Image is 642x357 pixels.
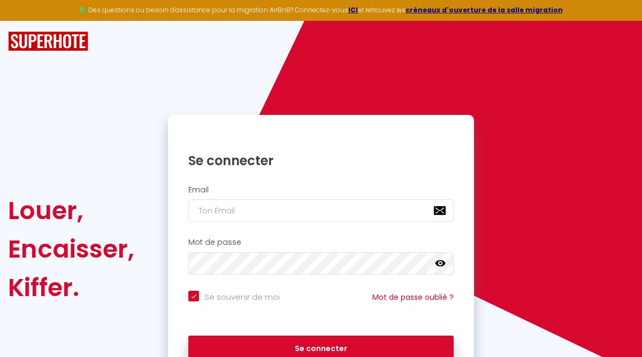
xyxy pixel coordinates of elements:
h1: Se connecter [188,152,454,169]
h2: Email [188,185,454,195]
div: Kiffer. [8,268,134,307]
a: ICI [348,5,358,14]
div: Encaisser, [8,230,134,268]
img: SuperHote logo [8,32,88,51]
a: Mot de passe oublié ? [372,292,454,302]
a: créneaux d'ouverture de la salle migration [406,5,563,14]
div: Louer, [8,191,134,230]
h2: Mot de passe [188,238,454,247]
input: Ton Email [188,199,454,222]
